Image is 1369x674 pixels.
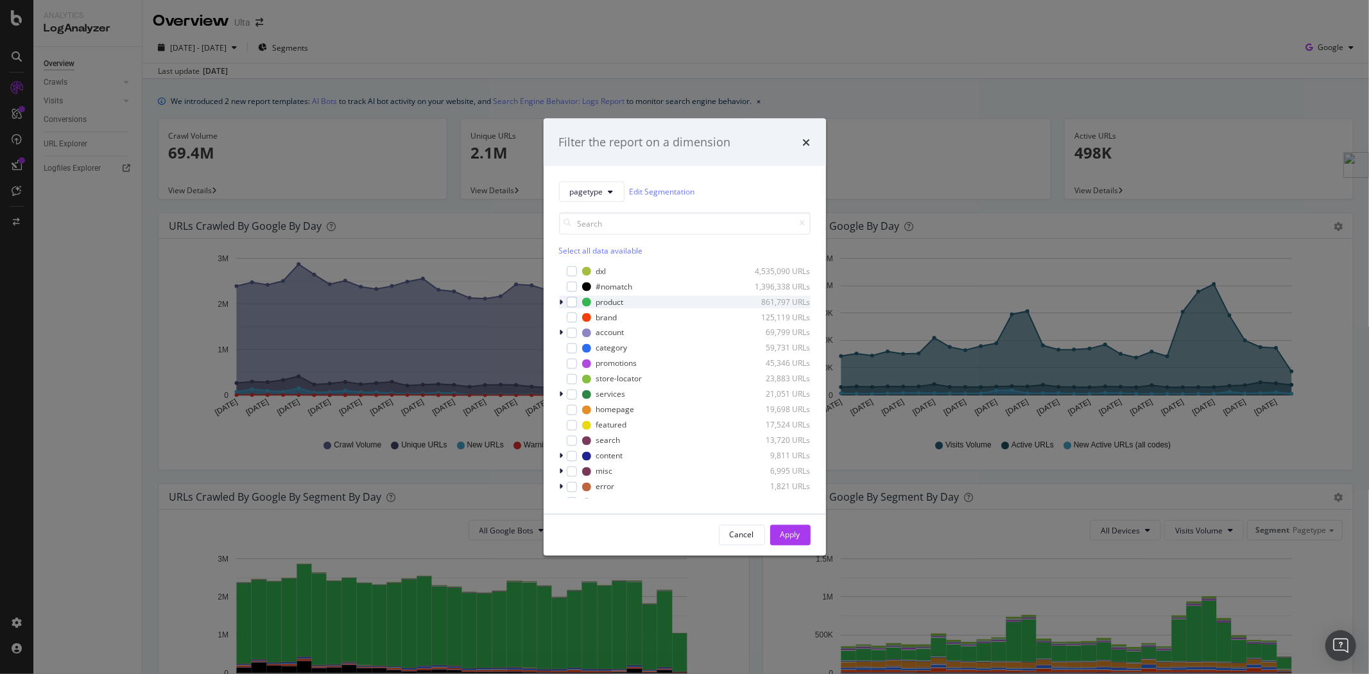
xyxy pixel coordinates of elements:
button: Apply [770,524,811,545]
a: Edit Segmentation [630,185,695,198]
div: 6,995 URLs [748,466,811,477]
div: 69,799 URLs [748,327,811,338]
div: Open Intercom Messenger [1325,630,1356,661]
div: sitemap [596,497,625,508]
div: misc [596,466,613,477]
div: homepage [596,404,635,415]
div: times [803,134,811,151]
button: pagetype [559,181,624,202]
div: category [596,343,628,354]
div: #nomatch [596,281,633,292]
div: Filter the report on a dimension [559,134,731,151]
div: 45,346 URLs [748,358,811,369]
div: 1,396,338 URLs [748,281,811,292]
input: Search [559,212,811,234]
div: featured [596,420,627,431]
div: 21,051 URLs [748,389,811,400]
div: promotions [596,358,637,369]
div: modal [544,119,826,556]
div: services [596,389,626,400]
div: 23,883 URLs [748,374,811,385]
div: account [596,327,624,338]
div: 19,698 URLs [748,404,811,415]
div: brand [596,312,617,323]
div: search [596,435,621,446]
div: Cancel [730,530,754,540]
div: 17,524 URLs [748,420,811,431]
div: dxl [596,266,607,277]
div: 4,535,090 URLs [748,266,811,277]
div: 861,797 URLs [748,297,811,307]
button: Cancel [719,524,765,545]
div: 288 URLs [748,497,811,508]
div: Select all data available [559,245,811,255]
div: product [596,297,624,307]
div: content [596,451,623,462]
div: store-locator [596,374,642,385]
span: pagetype [570,186,603,197]
div: Apply [780,530,800,540]
div: 1,821 URLs [748,481,811,492]
div: 9,811 URLs [748,451,811,462]
div: error [596,481,615,492]
div: 59,731 URLs [748,343,811,354]
div: 13,720 URLs [748,435,811,446]
div: 125,119 URLs [748,312,811,323]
